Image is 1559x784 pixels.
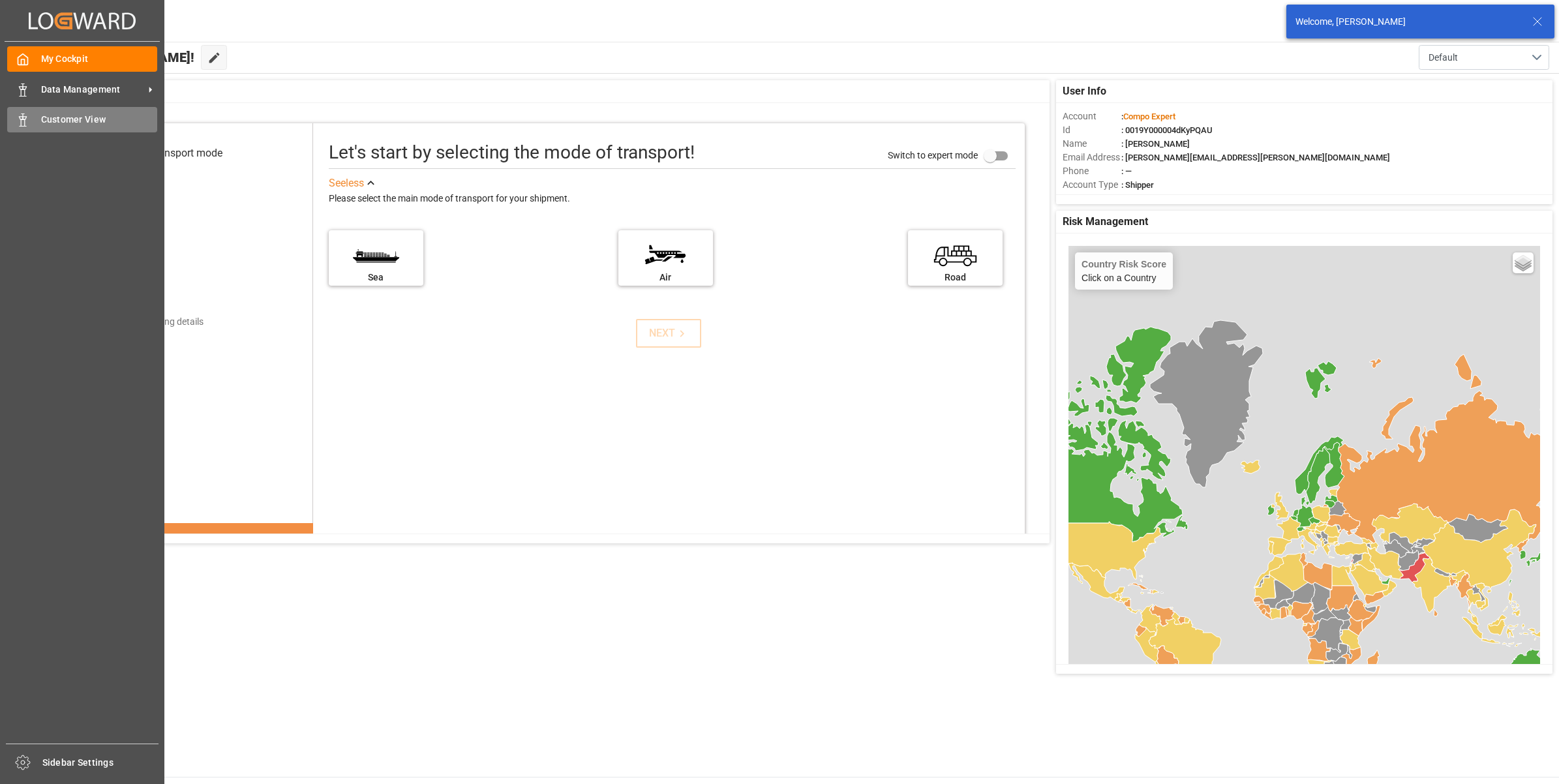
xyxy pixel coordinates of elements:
[1429,51,1458,65] span: Default
[329,191,1016,207] div: Please select the main mode of transport for your shipment.
[42,756,159,770] span: Sidebar Settings
[1121,139,1190,149] span: : [PERSON_NAME]
[7,107,157,132] a: Customer View
[1513,252,1534,273] a: Layers
[1063,178,1121,192] span: Account Type
[121,145,222,161] div: Select transport mode
[1082,259,1166,269] h4: Country Risk Score
[1121,153,1390,162] span: : [PERSON_NAME][EMAIL_ADDRESS][PERSON_NAME][DOMAIN_NAME]
[1063,123,1121,137] span: Id
[649,325,689,341] div: NEXT
[41,52,158,66] span: My Cockpit
[1063,164,1121,178] span: Phone
[1121,166,1132,176] span: : —
[1121,125,1213,135] span: : 0019Y000004dKyPQAU
[888,150,978,160] span: Switch to expert mode
[1063,110,1121,123] span: Account
[636,319,701,348] button: NEXT
[335,271,417,284] div: Sea
[41,113,158,127] span: Customer View
[1063,83,1106,99] span: User Info
[329,175,364,191] div: See less
[7,46,157,72] a: My Cockpit
[1419,45,1549,70] button: open menu
[1295,15,1520,29] div: Welcome, [PERSON_NAME]
[1121,180,1154,190] span: : Shipper
[625,271,706,284] div: Air
[1082,259,1166,283] div: Click on a Country
[1063,151,1121,164] span: Email Address
[41,83,144,97] span: Data Management
[1123,112,1175,121] span: Compo Expert
[1121,112,1175,121] span: :
[1063,214,1148,230] span: Risk Management
[329,139,695,166] div: Let's start by selecting the mode of transport!
[915,271,996,284] div: Road
[1063,137,1121,151] span: Name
